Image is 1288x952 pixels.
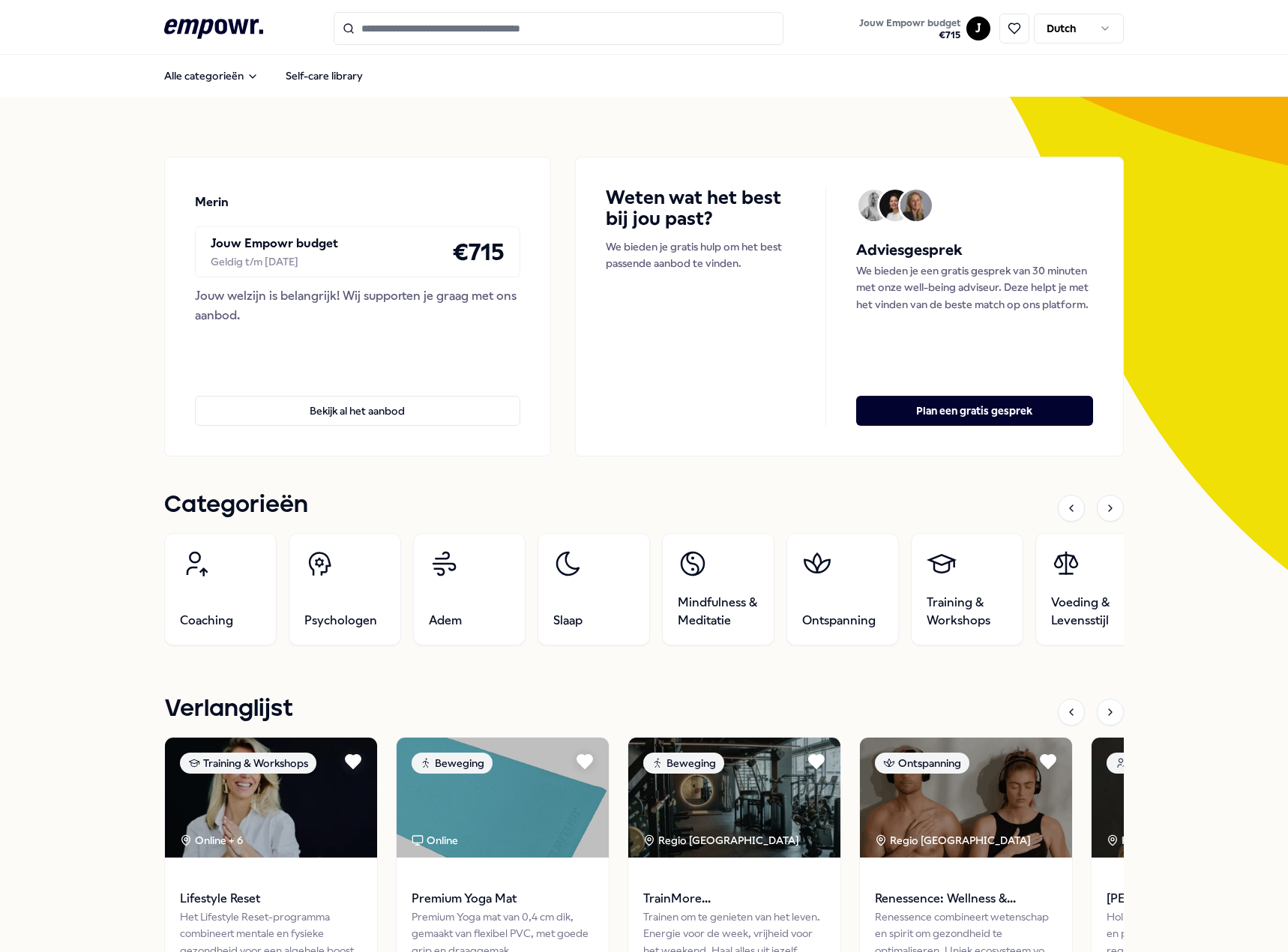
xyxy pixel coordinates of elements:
[211,234,338,253] p: Jouw Empowr budget
[875,832,1033,849] div: Regio [GEOGRAPHIC_DATA]
[180,612,233,630] span: Coaching
[856,238,1093,262] h5: Adviesgesprek
[1107,832,1265,849] div: Regio [GEOGRAPHIC_DATA]
[628,738,840,858] img: package image
[211,253,338,270] div: Geldig t/m [DATE]
[1051,594,1132,630] span: Voeding & Levensstijl
[859,29,960,41] span: € 715
[412,753,493,774] div: Beweging
[875,753,969,774] div: Ontspanning
[412,832,458,849] div: Online
[452,233,505,271] h4: € 715
[859,17,960,29] span: Jouw Empowr budget
[334,12,783,45] input: Search for products, categories or subcategories
[966,16,990,40] button: J
[164,533,277,645] a: Coaching
[856,262,1093,313] p: We bieden je een gratis gesprek van 30 minuten met onze well-being adviseur. Deze helpt je met he...
[195,286,520,325] div: Jouw welzijn is belangrijk! Wij supporten je graag met ons aanbod.
[180,753,316,774] div: Training & Workshops
[195,372,520,426] a: Bekijk al het aanbod
[165,738,377,858] img: package image
[1107,753,1184,774] div: Coaching
[879,190,911,221] img: Avatar
[289,533,401,645] a: Psychologen
[1035,533,1148,645] a: Voeding & Levensstijl
[274,61,375,91] a: Self-care library
[180,889,362,909] span: Lifestyle Reset
[860,738,1072,858] img: package image
[911,533,1023,645] a: Training & Workshops
[413,533,526,645] a: Adem
[606,238,795,272] p: We bieden je gratis hulp om het best passende aanbod te vinden.
[152,61,271,91] button: Alle categorieën
[429,612,462,630] span: Adem
[856,14,963,44] button: Jouw Empowr budget€715
[538,533,650,645] a: Slaap
[858,190,890,221] img: Avatar
[875,889,1057,909] span: Renessence: Wellness & Mindfulness
[856,396,1093,426] button: Plan een gratis gesprek
[180,832,243,849] div: Online + 6
[164,486,308,524] h1: Categorieën
[900,190,932,221] img: Avatar
[304,612,377,630] span: Psychologen
[786,533,899,645] a: Ontspanning
[412,889,594,909] span: Premium Yoga Mat
[397,738,609,858] img: package image
[643,753,724,774] div: Beweging
[853,13,966,44] a: Jouw Empowr budget€715
[643,889,825,909] span: TrainMore [GEOGRAPHIC_DATA]: Open Gym
[643,832,801,849] div: Regio [GEOGRAPHIC_DATA]
[164,690,293,728] h1: Verlanglijst
[802,612,876,630] span: Ontspanning
[152,61,375,91] nav: Main
[606,187,795,229] h4: Weten wat het best bij jou past?
[553,612,583,630] span: Slaap
[927,594,1008,630] span: Training & Workshops
[195,396,520,426] button: Bekijk al het aanbod
[195,193,229,212] p: Merin
[678,594,759,630] span: Mindfulness & Meditatie
[662,533,774,645] a: Mindfulness & Meditatie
